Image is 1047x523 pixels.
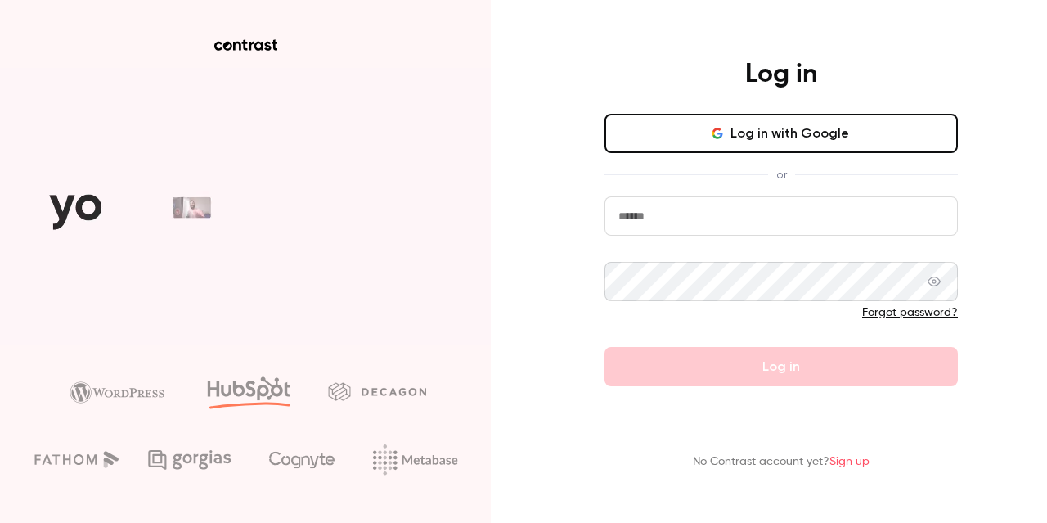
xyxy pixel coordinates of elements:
[745,58,817,91] h4: Log in
[862,307,958,318] a: Forgot password?
[768,166,795,183] span: or
[829,456,870,467] a: Sign up
[328,382,426,400] img: decagon
[604,114,958,153] button: Log in with Google
[693,453,870,471] p: No Contrast account yet?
